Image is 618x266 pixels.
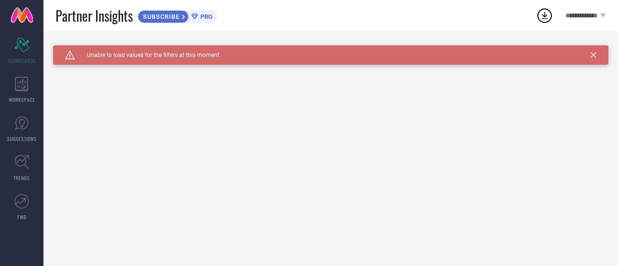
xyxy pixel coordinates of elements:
div: Unable to load filters at this moment. Please try later. [53,45,608,53]
span: SCORECARDS [8,57,36,64]
span: WORKSPACE [9,96,35,103]
span: Partner Insights [56,6,133,26]
a: SUBSCRIBEPRO [138,8,217,23]
span: Unable to load values for the filters at this moment. [75,52,221,58]
div: Open download list [536,7,553,24]
span: SUGGESTIONS [7,135,37,142]
span: PRO [198,13,212,20]
span: TRENDS [14,174,30,182]
span: FWD [17,213,27,221]
span: SUBSCRIBE [138,13,182,20]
